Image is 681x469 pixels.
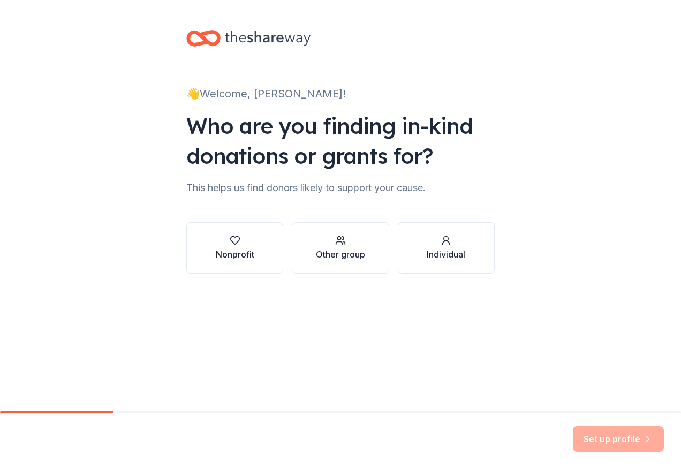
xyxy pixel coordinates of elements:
button: Other group [292,222,389,274]
button: Individual [398,222,495,274]
div: 👋 Welcome, [PERSON_NAME]! [186,85,495,102]
div: Who are you finding in-kind donations or grants for? [186,111,495,171]
div: Nonprofit [216,248,254,261]
button: Nonprofit [186,222,283,274]
div: Individual [427,248,465,261]
div: Other group [316,248,365,261]
div: This helps us find donors likely to support your cause. [186,179,495,196]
